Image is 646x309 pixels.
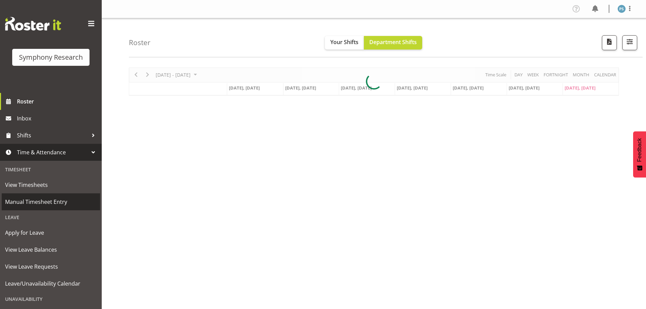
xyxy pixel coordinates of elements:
div: Timesheet [2,162,100,176]
a: View Timesheets [2,176,100,193]
span: Apply for Leave [5,228,97,238]
h4: Roster [129,39,151,46]
span: Feedback [637,138,643,162]
span: Inbox [17,113,98,123]
span: Manual Timesheet Entry [5,197,97,207]
div: Unavailability [2,292,100,306]
span: Shifts [17,130,88,140]
span: Roster [17,96,98,107]
span: Department Shifts [369,38,417,46]
div: Leave [2,210,100,224]
a: Apply for Leave [2,224,100,241]
a: View Leave Balances [2,241,100,258]
span: View Leave Balances [5,245,97,255]
a: Manual Timesheet Entry [2,193,100,210]
button: Department Shifts [364,36,422,50]
span: Time & Attendance [17,147,88,157]
div: Symphony Research [19,52,83,62]
button: Your Shifts [325,36,364,50]
span: View Leave Requests [5,262,97,272]
a: Leave/Unavailability Calendar [2,275,100,292]
a: View Leave Requests [2,258,100,275]
img: Rosterit website logo [5,17,61,31]
span: Leave/Unavailability Calendar [5,278,97,289]
span: View Timesheets [5,180,97,190]
img: paul-s-stoneham1982.jpg [618,5,626,13]
button: Download a PDF of the roster according to the set date range. [602,35,617,50]
span: Your Shifts [330,38,358,46]
button: Filter Shifts [622,35,637,50]
button: Feedback - Show survey [633,131,646,177]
